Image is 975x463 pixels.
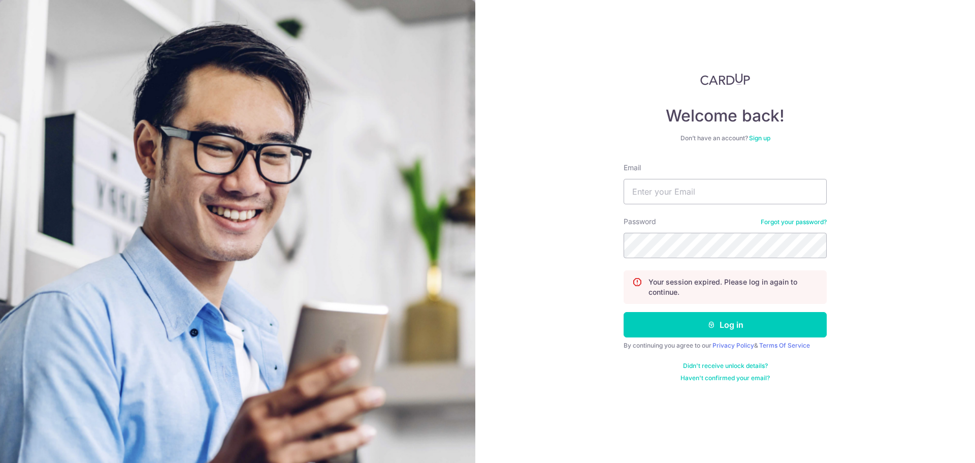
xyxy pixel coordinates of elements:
a: Forgot your password? [761,218,827,226]
img: CardUp Logo [700,73,750,85]
a: Terms Of Service [759,342,810,349]
label: Password [624,217,656,227]
p: Your session expired. Please log in again to continue. [648,277,818,297]
label: Email [624,163,641,173]
a: Didn't receive unlock details? [683,362,768,370]
div: Don’t have an account? [624,134,827,142]
input: Enter your Email [624,179,827,204]
div: By continuing you agree to our & [624,342,827,350]
button: Log in [624,312,827,337]
a: Privacy Policy [712,342,754,349]
a: Haven't confirmed your email? [680,374,770,382]
h4: Welcome back! [624,106,827,126]
a: Sign up [749,134,770,142]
